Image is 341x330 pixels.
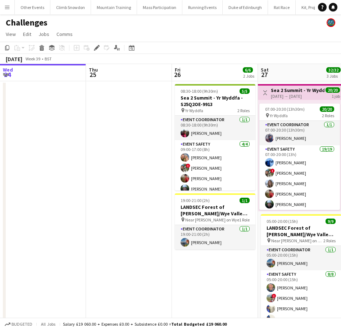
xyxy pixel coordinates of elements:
[186,164,190,168] span: !
[12,322,32,327] span: Budgeted
[175,95,255,107] h3: Sea 2 Summit - Yr Wyddfa - S25Q2OE-9913
[327,73,340,79] div: 3 Jobs
[175,225,255,249] app-card-role: Event Coordinator1/119:00-21:00 (2h)[PERSON_NAME]
[268,0,296,14] button: Rat Race
[137,0,182,14] button: Mass Participation
[240,198,250,203] span: 1/1
[243,67,253,73] span: 6/6
[181,88,218,94] span: 08:30-18:00 (9h30m)
[181,198,210,203] span: 19:00-21:00 (2h)
[223,0,268,14] button: Duke of Edinburgh
[259,121,340,145] app-card-role: Event Coordinator1/107:00-20:30 (13h30m)[PERSON_NAME]
[182,0,223,14] button: Running Events
[45,56,52,61] div: BST
[175,140,255,196] app-card-role: Event Safety4/409:00-17:00 (8h)[PERSON_NAME]![PERSON_NAME][PERSON_NAME][PERSON_NAME]
[3,67,13,73] span: Wed
[3,29,19,39] a: View
[272,294,276,298] span: !
[23,31,31,37] span: Edit
[271,93,324,99] div: [DATE] → [DATE]
[332,93,340,99] div: 1 job
[185,108,203,113] span: Yr Wyddfa
[271,238,323,243] span: Near [PERSON_NAME] on Wye
[240,88,250,94] span: 5/5
[326,219,336,224] span: 9/9
[2,70,13,79] span: 24
[6,55,22,63] div: [DATE]
[50,0,91,14] button: Climb Snowdon
[320,106,334,112] span: 20/20
[15,0,50,14] button: Other Events
[174,70,181,79] span: 26
[260,70,269,79] span: 27
[88,70,98,79] span: 25
[323,238,336,243] span: 2 Roles
[327,18,335,27] app-user-avatar: Staff RAW Adventures
[175,204,255,217] h3: LANDSEC Forest of [PERSON_NAME]/Wye Valley Challenge - S25Q2CH-9594
[36,29,52,39] a: Jobs
[322,113,334,118] span: 2 Roles
[38,31,49,37] span: Jobs
[175,116,255,140] app-card-role: Event Coordinator1/108:30-18:00 (9h30m)[PERSON_NAME]
[6,31,16,37] span: View
[175,67,181,73] span: Fri
[261,67,269,73] span: Sat
[185,217,239,223] span: Near [PERSON_NAME] on Wye
[175,193,255,249] app-job-card: 19:00-21:00 (2h)1/1LANDSEC Forest of [PERSON_NAME]/Wye Valley Challenge - S25Q2CH-9594 Near [PERS...
[4,320,33,328] button: Budgeted
[265,106,305,112] span: 07:00-20:30 (13h30m)
[54,29,76,39] a: Comms
[239,217,250,223] span: 1 Role
[91,0,137,14] button: Mountain Training
[326,67,341,73] span: 32/32
[271,87,324,93] h3: Sea 2 Summit - Yr Wyddfa - S25Q2OE-9913
[56,31,73,37] span: Comms
[6,17,47,28] h1: Challenges
[243,73,254,79] div: 2 Jobs
[259,104,340,210] app-job-card: 07:00-20:30 (13h30m)20/20 Yr Wyddfa2 RolesEvent Coordinator1/107:00-20:30 (13h30m)[PERSON_NAME]Ev...
[171,321,227,327] span: Total Budgeted £19 060.00
[267,219,298,224] span: 05:00-20:00 (15h)
[20,29,34,39] a: Edit
[326,87,340,93] span: 20/20
[237,108,250,113] span: 2 Roles
[40,321,57,327] span: All jobs
[270,169,275,173] span: !
[24,56,42,61] span: Week 39
[63,321,227,327] div: Salary £19 060.00 + Expenses £0.00 + Subsistence £0.00 =
[270,113,288,118] span: Yr Wyddfa
[175,84,255,191] app-job-card: 08:30-18:00 (9h30m)5/5Sea 2 Summit - Yr Wyddfa - S25Q2OE-9913 Yr Wyddfa2 RolesEvent Coordinator1/...
[89,67,98,73] span: Thu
